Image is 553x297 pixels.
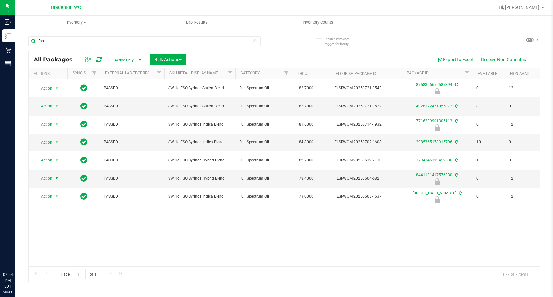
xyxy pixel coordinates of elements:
span: 81.6000 [296,120,317,129]
span: SW 1g FSO Syringe Indica Blend [168,193,231,200]
p: 07:54 PM EDT [3,272,13,289]
span: 82.7000 [296,156,317,165]
span: 0 [509,103,533,109]
span: 1 - 7 of 7 items [497,269,533,279]
button: Export to Excel [434,54,477,65]
a: Category [241,71,260,75]
span: select [53,174,61,183]
div: Newly Received [401,196,474,203]
a: Non-Available [510,71,539,76]
span: 78.4000 [296,174,317,183]
span: 0 [476,121,501,127]
span: Action [35,84,53,93]
span: 12 [509,193,533,200]
span: Full Spectrum Oil [239,85,288,91]
a: External Lab Test Result [105,71,156,75]
span: FLSRWGM-20250721-3543 [334,85,398,91]
span: SW 1g FSO Syringe Indica Blend [168,139,231,145]
span: 0 [476,193,501,200]
span: Action [35,138,53,147]
span: Inventory Counts [294,19,342,25]
button: Receive Non-Cannabis [477,54,530,65]
span: FLSRWGM-20250604-582 [334,175,398,181]
inline-svg: Inventory [5,33,11,39]
span: PASSED [104,157,160,163]
span: SW 1g FSO Syringe Hybrid Blend [168,175,231,181]
span: 10 [476,139,501,145]
span: 0 [509,157,533,163]
span: Clear [253,36,257,45]
span: In Sync [80,192,87,201]
div: Newly Received [401,88,474,94]
span: 0 [476,175,501,181]
span: Sync from Compliance System [454,173,458,177]
span: Action [35,102,53,111]
span: PASSED [104,139,160,145]
a: Filter [154,68,164,79]
inline-svg: Reports [5,60,11,67]
a: Filter [225,68,235,79]
span: PASSED [104,193,160,200]
a: Available [478,71,497,76]
a: Sync Status [73,71,97,75]
span: select [53,138,61,147]
a: Sku Retail Display Name [169,71,218,75]
span: 1 [476,157,501,163]
inline-svg: Retail [5,47,11,53]
span: In Sync [80,120,87,129]
span: Inventory [15,19,137,25]
a: Inventory Counts [257,16,378,29]
span: Full Spectrum Oil [239,139,288,145]
span: Sync from Compliance System [454,158,458,162]
span: In Sync [80,83,87,93]
inline-svg: Inbound [5,19,11,25]
span: Full Spectrum Oil [239,103,288,109]
span: select [53,192,61,201]
span: 0 [509,139,533,145]
a: 4928172451055872 [416,104,452,108]
span: Lab Results [177,19,216,25]
span: Include items not tagged for facility [325,37,357,46]
div: Newly Received [401,124,474,131]
span: FLSRWGM-20250603-1637 [334,193,398,200]
span: Sync from Compliance System [454,140,458,144]
span: In Sync [80,137,87,147]
span: select [53,120,61,129]
span: 0 [476,85,501,91]
a: 2985365178915796 [416,140,452,144]
span: FLSRWGM-20250714-1932 [334,121,398,127]
span: Full Spectrum Oil [239,175,288,181]
p: 08/23 [3,289,13,294]
span: SW 1g FSO Syringe Sativa Blend [168,103,231,109]
span: Sync from Compliance System [454,104,458,108]
iframe: Resource center [6,245,26,265]
span: In Sync [80,156,87,165]
a: Lab Results [137,16,258,29]
span: SW 1g FSO Syringe Sativa Blend [168,85,231,91]
span: 84.8000 [296,137,317,147]
span: 8 [476,103,501,109]
span: Action [35,120,53,129]
a: [CREDIT_CARD_NUMBER] [413,191,456,195]
span: select [53,156,61,165]
span: 73.0000 [296,192,317,201]
a: Filter [89,68,100,79]
span: Sync from Compliance System [454,119,458,123]
span: Sync from Compliance System [454,82,458,87]
input: 1 [74,269,86,279]
span: 82.7000 [296,83,317,93]
a: 7716239901305113 [416,119,452,123]
span: PASSED [104,121,160,127]
span: Action [35,174,53,183]
span: In Sync [80,174,87,183]
span: SW 1g FSO Syringe Hybrid Blend [168,157,231,163]
span: All Packages [34,56,79,63]
span: Full Spectrum Oil [239,157,288,163]
span: Full Spectrum Oil [239,193,288,200]
span: 82.7000 [296,102,317,111]
span: Action [35,156,53,165]
span: PASSED [104,103,160,109]
span: PASSED [104,175,160,181]
span: FLSRWGM-20250702-1608 [334,139,398,145]
a: 3794345199452630 [416,158,452,162]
